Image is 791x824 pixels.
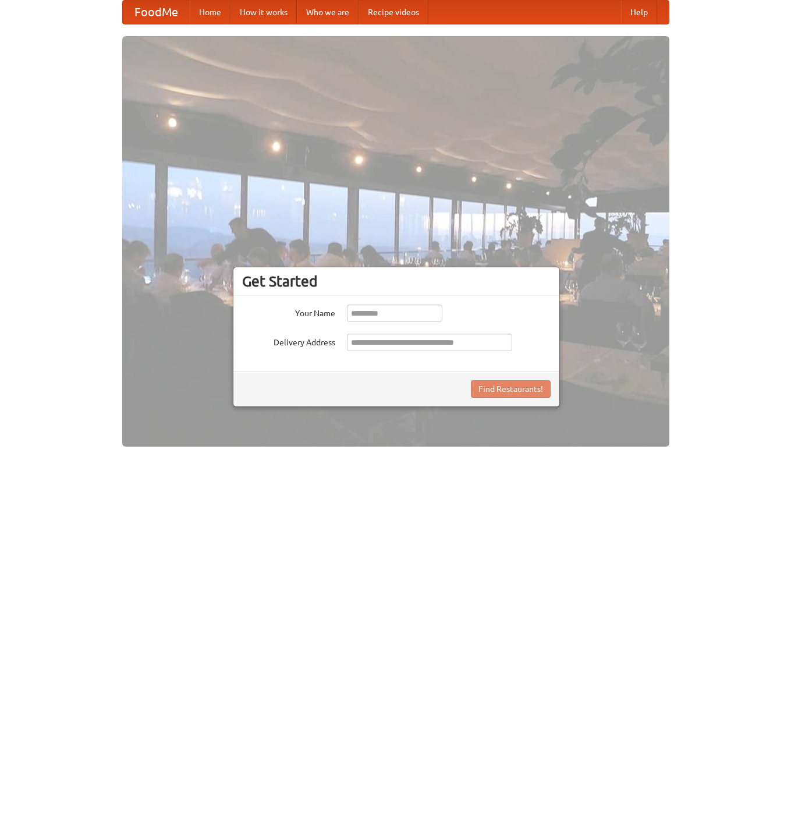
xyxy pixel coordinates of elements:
[242,273,551,290] h3: Get Started
[471,380,551,398] button: Find Restaurants!
[359,1,428,24] a: Recipe videos
[242,334,335,348] label: Delivery Address
[297,1,359,24] a: Who we are
[242,305,335,319] label: Your Name
[621,1,657,24] a: Help
[230,1,297,24] a: How it works
[123,1,190,24] a: FoodMe
[190,1,230,24] a: Home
